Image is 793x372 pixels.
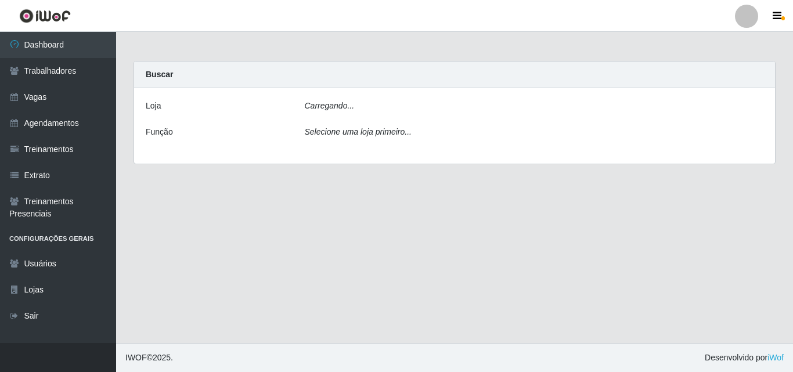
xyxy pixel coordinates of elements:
[305,127,412,136] i: Selecione uma loja primeiro...
[146,126,173,138] label: Função
[705,352,784,364] span: Desenvolvido por
[125,353,147,362] span: IWOF
[19,9,71,23] img: CoreUI Logo
[146,70,173,79] strong: Buscar
[767,353,784,362] a: iWof
[146,100,161,112] label: Loja
[125,352,173,364] span: © 2025 .
[305,101,355,110] i: Carregando...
